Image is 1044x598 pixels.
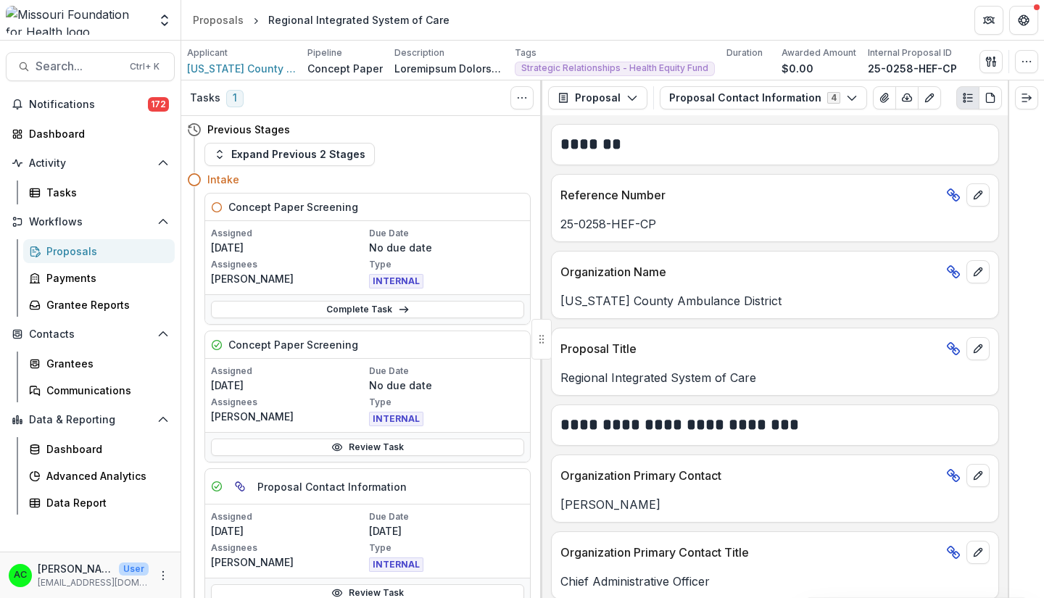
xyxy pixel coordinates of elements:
button: Parent task [228,475,252,498]
div: Data Report [46,495,163,510]
p: Internal Proposal ID [868,46,952,59]
p: [DATE] [211,523,366,539]
h4: Intake [207,172,239,187]
span: Activity [29,157,152,170]
a: Payments [23,266,175,290]
div: Dashboard [46,441,163,457]
button: Open Activity [6,151,175,175]
p: Duration [726,46,763,59]
h5: Concept Paper Screening [228,337,358,352]
p: [EMAIL_ADDRESS][DOMAIN_NAME] [38,576,149,589]
a: Complete Task [211,301,524,318]
p: Proposal Title [560,340,940,357]
span: INTERNAL [369,274,423,288]
p: Description [394,46,444,59]
div: Alyssa Curran [14,570,27,580]
button: Proposal Contact Information4 [660,86,867,109]
button: edit [966,337,990,360]
button: Get Help [1009,6,1038,35]
p: $0.00 [782,61,813,76]
p: [PERSON_NAME] [211,271,366,286]
button: Toggle View Cancelled Tasks [510,86,534,109]
div: Proposals [46,244,163,259]
a: Dashboard [23,437,175,461]
p: [PERSON_NAME] [211,555,366,570]
p: Assignees [211,541,366,555]
button: Proposal [548,86,647,109]
a: Grantees [23,352,175,375]
p: [DATE] [369,523,524,539]
p: Organization Primary Contact [560,467,940,484]
button: Expand Previous 2 Stages [204,143,375,166]
img: Missouri Foundation for Health logo [6,6,149,35]
p: User [119,562,149,576]
div: Communications [46,383,163,398]
h3: Tasks [190,92,220,104]
p: Reference Number [560,186,940,204]
button: Expand right [1015,86,1038,109]
a: Data Report [23,491,175,515]
button: Partners [974,6,1003,35]
button: edit [966,183,990,207]
button: Plaintext view [956,86,979,109]
p: Assignees [211,258,366,271]
button: edit [966,464,990,487]
a: Communications [23,378,175,402]
div: Advanced Analytics [46,468,163,483]
button: More [154,567,172,584]
p: 25-0258-HEF-CP [560,215,990,233]
button: edit [966,260,990,283]
div: Grantee Reports [46,297,163,312]
p: 25-0258-HEF-CP [868,61,957,76]
h5: Proposal Contact Information [257,479,407,494]
p: No due date [369,378,524,393]
p: Awarded Amount [782,46,856,59]
p: [US_STATE] County Ambulance District [560,292,990,310]
p: Chief Administrative Officer [560,573,990,590]
button: Open Workflows [6,210,175,233]
div: Dashboard [29,126,163,141]
div: Regional Integrated System of Care [268,12,449,28]
p: Assigned [211,365,366,378]
button: Open Data & Reporting [6,408,175,431]
h5: Concept Paper Screening [228,199,358,215]
span: Workflows [29,216,152,228]
a: Proposals [23,239,175,263]
a: Proposals [187,9,249,30]
button: edit [966,541,990,564]
p: [DATE] [211,240,366,255]
button: Open entity switcher [154,6,175,35]
p: Assigned [211,510,366,523]
div: Proposals [193,12,244,28]
button: Search... [6,52,175,81]
p: Organization Name [560,263,940,281]
p: Tags [515,46,536,59]
span: Search... [36,59,121,73]
p: Type [369,258,524,271]
a: Dashboard [6,122,175,146]
button: Edit as form [918,86,941,109]
div: Grantees [46,356,163,371]
p: Applicant [187,46,228,59]
nav: breadcrumb [187,9,455,30]
div: Ctrl + K [127,59,162,75]
div: Tasks [46,185,163,200]
span: Data & Reporting [29,414,152,426]
h4: Previous Stages [207,122,290,137]
span: 172 [148,97,169,112]
p: Due Date [369,510,524,523]
p: Type [369,396,524,409]
p: [PERSON_NAME] [560,496,990,513]
p: No due date [369,240,524,255]
p: Concept Paper [307,61,383,76]
p: Assigned [211,227,366,240]
a: Grantee Reports [23,293,175,317]
p: Organization Primary Contact Title [560,544,940,561]
span: INTERNAL [369,557,423,572]
p: Type [369,541,524,555]
a: Review Task [211,439,524,456]
p: Due Date [369,227,524,240]
p: Pipeline [307,46,342,59]
a: [US_STATE] County Ambulance District [187,61,296,76]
